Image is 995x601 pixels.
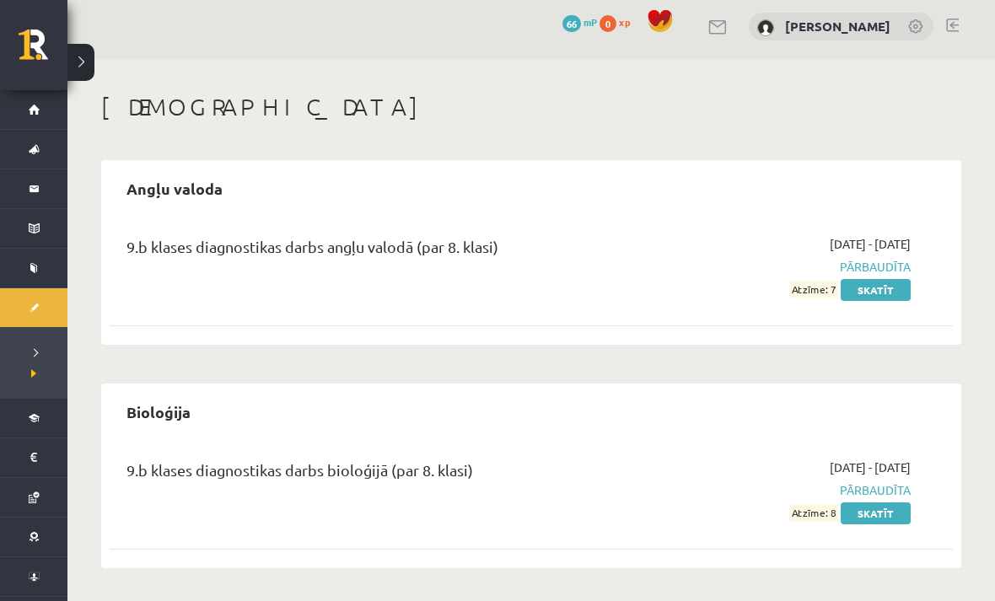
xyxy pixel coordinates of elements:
[619,15,630,29] span: xp
[830,459,911,476] span: [DATE] - [DATE]
[101,93,961,121] h1: [DEMOGRAPHIC_DATA]
[562,15,581,32] span: 66
[110,392,207,432] h2: Bioloģija
[110,169,239,208] h2: Angļu valoda
[584,15,597,29] span: mP
[126,459,641,490] div: 9.b klases diagnostikas darbs bioloģijā (par 8. klasi)
[126,235,641,266] div: 9.b klases diagnostikas darbs angļu valodā (par 8. klasi)
[757,19,774,36] img: Darja Vasina
[562,15,597,29] a: 66 mP
[789,281,838,298] span: Atzīme: 7
[785,18,890,35] a: [PERSON_NAME]
[19,30,67,72] a: Rīgas 1. Tālmācības vidusskola
[841,279,911,301] a: Skatīt
[600,15,616,32] span: 0
[789,504,838,522] span: Atzīme: 8
[841,502,911,524] a: Skatīt
[830,235,911,253] span: [DATE] - [DATE]
[666,258,911,276] span: Pārbaudīta
[600,15,638,29] a: 0 xp
[666,481,911,499] span: Pārbaudīta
